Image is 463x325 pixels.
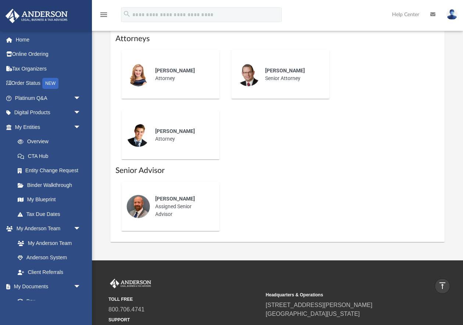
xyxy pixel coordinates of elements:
[150,122,214,148] div: Attorney
[155,196,195,202] span: [PERSON_NAME]
[5,279,88,294] a: My Documentsarrow_drop_down
[108,306,145,313] a: 800.706.4741
[236,63,260,86] img: thumbnail
[10,149,92,163] a: CTA Hub
[438,281,447,290] i: vertical_align_top
[10,178,92,192] a: Binder Walkthrough
[10,192,88,207] a: My Blueprint
[265,68,305,73] span: [PERSON_NAME]
[5,91,92,105] a: Platinum Q&Aarrow_drop_down
[42,78,58,89] div: NEW
[74,120,88,135] span: arrow_drop_down
[446,9,457,20] img: User Pic
[150,62,214,87] div: Attorney
[115,33,439,44] h1: Attorneys
[10,265,88,279] a: Client Referrals
[123,10,131,18] i: search
[10,236,85,250] a: My Anderson Team
[99,14,108,19] a: menu
[5,61,92,76] a: Tax Organizers
[10,207,92,221] a: Tax Due Dates
[74,105,88,120] span: arrow_drop_down
[127,123,150,147] img: thumbnail
[127,195,150,218] img: thumbnail
[74,221,88,236] span: arrow_drop_down
[127,63,150,86] img: thumbnail
[99,10,108,19] i: menu
[3,9,70,23] img: Anderson Advisors Platinum Portal
[155,68,195,73] span: [PERSON_NAME]
[108,317,261,323] small: SUPPORT
[74,279,88,295] span: arrow_drop_down
[260,62,324,87] div: Senior Attorney
[266,292,418,298] small: Headquarters & Operations
[5,47,92,62] a: Online Ordering
[115,165,439,176] h1: Senior Advisor
[155,128,195,134] span: [PERSON_NAME]
[10,134,92,149] a: Overview
[435,278,450,294] a: vertical_align_top
[150,190,214,223] div: Assigned Senior Advisor
[266,311,360,317] a: [GEOGRAPHIC_DATA][US_STATE]
[5,76,92,91] a: Order StatusNEW
[5,120,92,134] a: My Entitiesarrow_drop_down
[108,296,261,303] small: TOLL FREE
[10,163,92,178] a: Entity Change Request
[10,250,88,265] a: Anderson System
[266,302,373,308] a: [STREET_ADDRESS][PERSON_NAME]
[108,279,153,288] img: Anderson Advisors Platinum Portal
[5,221,88,236] a: My Anderson Teamarrow_drop_down
[10,294,85,308] a: Box
[5,105,92,120] a: Digital Productsarrow_drop_down
[74,91,88,106] span: arrow_drop_down
[5,32,92,47] a: Home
